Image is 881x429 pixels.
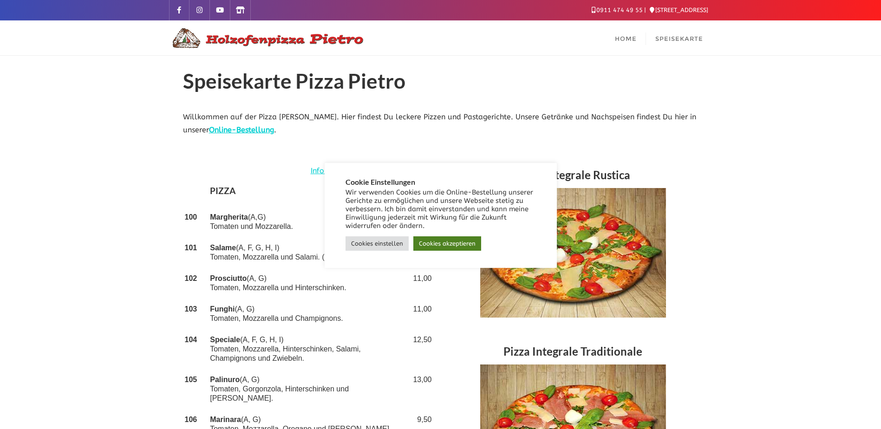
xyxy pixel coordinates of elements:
a: Home [606,20,646,55]
td: (A,G) Tomaten und Mozzarella. [208,207,408,237]
p: Willkommen auf der Pizza [PERSON_NAME]. Hier findest Du leckere Pizzen und Pastagerichte. Unsere ... [183,110,698,137]
strong: Salame [210,244,236,252]
img: Speisekarte - Pizza Integrale Rustica [480,188,666,318]
a: Cookies einstellen [346,236,409,251]
strong: 100 [185,213,197,221]
td: 11,00 [408,299,433,329]
h5: Cookie Einstellungen [346,178,536,186]
strong: Funghi [210,305,235,313]
span: Home [615,35,637,42]
strong: Margherita [210,213,248,221]
strong: 102 [185,274,197,282]
td: (A, G) Tomaten, Gorgonzola, Hinterschinken und [PERSON_NAME]. [208,369,408,409]
a: Speisekarte [646,20,712,55]
strong: 105 [185,376,197,383]
td: 13,00 [408,369,433,409]
a: Online-Bestellung [209,125,274,134]
strong: Prosciutto [210,274,247,282]
strong: 103 [185,305,197,313]
strong: 106 [185,416,197,423]
td: 11,00 [408,268,433,299]
img: Logo [169,27,364,49]
strong: Palinuro [210,376,240,383]
span: Speisekarte [655,35,703,42]
strong: Marinara [210,416,241,423]
strong: 101 [185,244,197,252]
div: Wir verwenden Cookies um die Online-Bestellung unserer Gerichte zu ermöglichen und unsere Webseit... [346,188,536,230]
strong: Speciale [210,336,240,344]
a: Info zu Allergenen & Zusatzstoffen [311,164,434,178]
h3: Pizza Integrale Traditionale [448,341,698,364]
td: (A, F, G, H, I) Tomaten, Mozzarella, Hinterschinken, Salami, Champignons und Zwiebeln. [208,329,408,369]
td: 12,50 [408,329,433,369]
h4: PIZZA [210,184,406,201]
a: 0911 474 49 55 [592,6,643,13]
td: (A, G) Tomaten, Mozzarella und Champignons. [208,299,408,329]
a: [STREET_ADDRESS] [650,6,708,13]
h3: Pizza Integrale Rustica [448,164,698,188]
strong: 104 [185,336,197,344]
td: (A, F, G, H, I) Tomaten, Mozzarella und Salami. (4, 5, 6) [208,237,408,268]
a: Cookies akzeptieren [413,236,481,251]
td: (A, G) Tomaten, Mozzarella und Hinterschinken. [208,268,408,299]
h1: Speisekarte Pizza Pietro [183,70,698,97]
